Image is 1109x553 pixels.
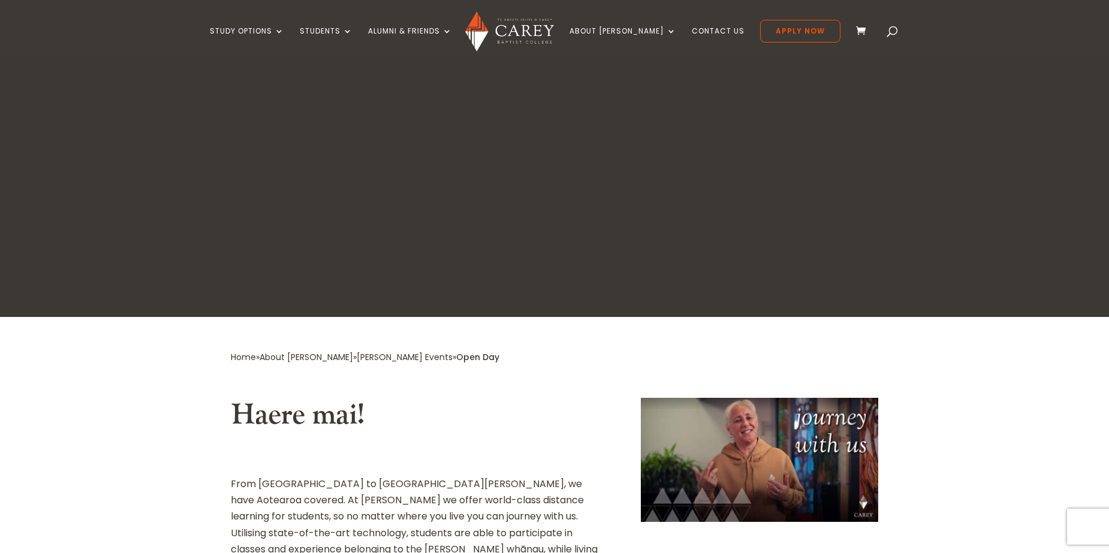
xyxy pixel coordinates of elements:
span: Open Day [456,351,499,363]
a: Contact Us [692,27,745,55]
a: Home [231,351,256,363]
a: Students [300,27,352,55]
a: Apply Now [760,20,840,43]
h2: Haere mai! [231,398,605,439]
a: About [PERSON_NAME] [569,27,676,55]
img: journey With Us at Open Day and Online Open Evening [641,398,878,522]
span: » » » [231,351,499,363]
a: About [PERSON_NAME] [260,351,353,363]
a: [PERSON_NAME] Events [357,351,453,363]
a: Alumni & Friends [368,27,452,55]
img: Carey Baptist College [465,11,553,52]
a: Study Options [210,27,284,55]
